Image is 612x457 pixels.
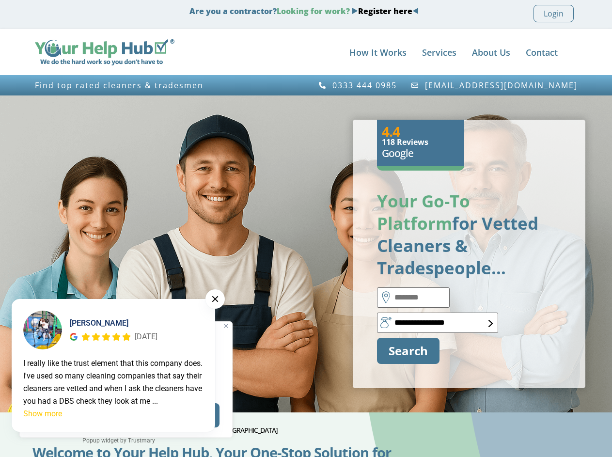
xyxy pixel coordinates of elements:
a: How It Works [349,43,407,62]
p: for Vetted Cleaners & Tradespeople… [377,190,561,279]
a: Login [534,5,574,22]
div: I really like the trust element that this company does. I've used so many cleaning companies that... [23,357,204,408]
div: Google [70,333,78,341]
span: Login [544,7,564,20]
strong: Are you a contractor? [189,6,419,16]
a: Popup widget by Trustmary [12,436,226,445]
nav: Menu [184,43,557,62]
span: 0333 444 0985 [330,81,397,90]
img: Home - select box form [488,320,493,327]
h3: Find top rated cleaners & tradesmen [35,81,301,90]
span: our Go-To Platform [377,189,470,235]
img: Your Help Hub Wide Logo [35,39,175,65]
a: 0333 444 0985 [318,81,397,90]
span: [EMAIL_ADDRESS][DOMAIN_NAME] [423,81,578,90]
img: Blue Arrow - Right [352,8,358,14]
div: [PERSON_NAME] [70,317,157,329]
button: Search [377,338,439,364]
h3: 4.4 [382,125,459,138]
span: Looking for work? [277,6,350,16]
a: Show more [23,409,62,418]
img: Savyna Patrice [23,311,62,349]
h6: 118 Reviews [382,138,459,146]
img: Blue Arrow - Left [412,8,419,14]
h5: Google [382,146,459,161]
span: Y [377,189,388,212]
a: Contact [526,43,558,62]
div: [DATE] [135,331,157,343]
a: Services [422,43,456,62]
a: About Us [472,43,510,62]
a: Register here [358,6,412,16]
img: Google Reviews [70,333,78,341]
a: [EMAIL_ADDRESS][DOMAIN_NAME] [410,81,578,90]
